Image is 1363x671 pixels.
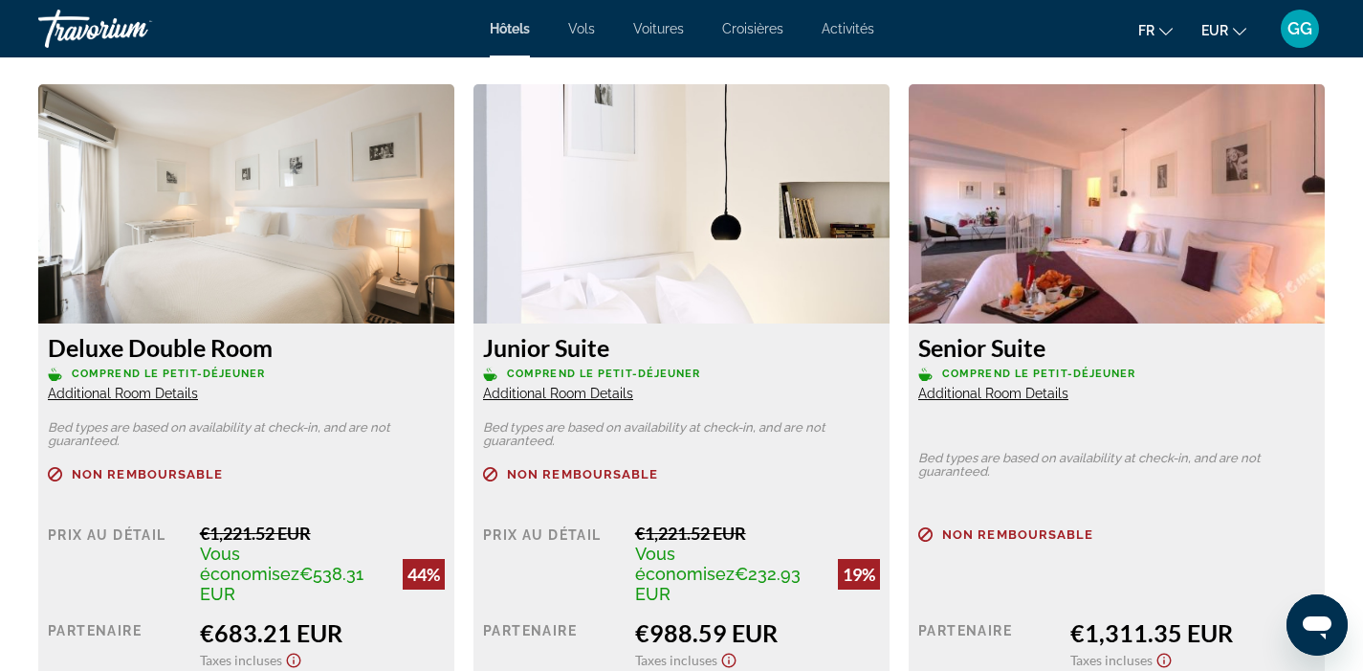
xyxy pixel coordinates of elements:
[1286,594,1348,656] iframe: Bouton de lancement de la fenêtre de messagerie
[1070,618,1315,647] div: €1,311.35 EUR
[282,647,305,669] button: Show Taxes and Fees disclaimer
[822,21,874,36] a: Activités
[483,333,880,362] h3: Junior Suite
[918,386,1068,401] span: Additional Room Details
[1275,9,1325,49] button: User Menu
[72,468,224,481] span: Non remboursable
[635,652,717,668] span: Taxes incluses
[403,559,445,590] div: 44%
[942,368,1136,380] span: Comprend le petit-déjeuner
[483,421,880,448] p: Bed types are based on availability at check-in, and are not guaranteed.
[72,368,266,380] span: Comprend le petit-déjeuner
[838,559,880,590] div: 19%
[635,523,880,544] div: €1,221.52 EUR
[1153,647,1176,669] button: Show Taxes and Fees disclaimer
[48,421,445,448] p: Bed types are based on availability at check-in, and are not guaranteed.
[942,528,1094,541] span: Non remboursable
[483,523,621,604] div: Prix au détail
[483,386,633,401] span: Additional Room Details
[200,618,445,647] div: €683.21 EUR
[1138,16,1173,44] button: Change language
[717,647,740,669] button: Show Taxes and Fees disclaimer
[918,333,1315,362] h3: Senior Suite
[635,618,880,647] div: €988.59 EUR
[200,652,282,668] span: Taxes incluses
[48,523,186,604] div: Prix au détail
[635,564,801,604] span: €232.93 EUR
[1201,16,1246,44] button: Change currency
[507,368,701,380] span: Comprend le petit-déjeuner
[918,452,1315,479] p: Bed types are based on availability at check-in, and are not guaranteed.
[200,523,445,544] div: €1,221.52 EUR
[568,21,595,36] a: Vols
[635,544,735,584] span: Vous économisez
[38,84,454,324] img: 9df185e4-45a4-4746-8d6b-f9a279c0bf80.jpeg
[1070,652,1153,668] span: Taxes incluses
[1201,23,1228,38] span: EUR
[722,21,783,36] a: Croisières
[200,544,299,584] span: Vous économisez
[48,333,445,362] h3: Deluxe Double Room
[909,84,1325,324] img: 5ee0738f-4276-49eb-b153-5f73b3ccb200.jpeg
[473,84,890,324] img: a91dfac4-c830-422c-a553-a8e6203f41c0.jpeg
[1138,23,1154,38] span: fr
[507,468,659,481] span: Non remboursable
[490,21,530,36] a: Hôtels
[38,4,230,54] a: Travorium
[633,21,684,36] a: Voitures
[48,386,198,401] span: Additional Room Details
[1287,19,1312,38] span: GG
[200,564,363,604] span: €538.31 EUR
